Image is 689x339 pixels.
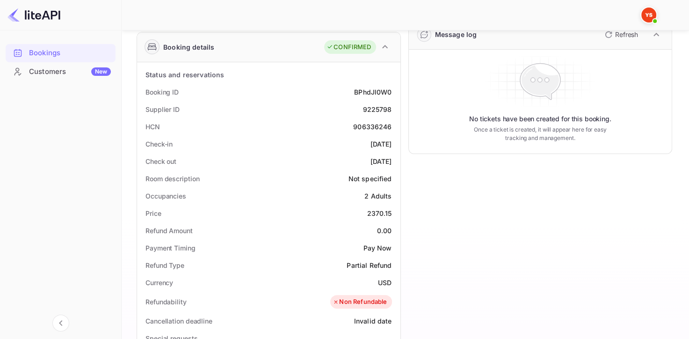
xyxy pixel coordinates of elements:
[145,122,160,132] div: HCN
[354,316,392,326] div: Invalid date
[145,243,196,253] div: Payment Timing
[145,87,179,97] div: Booking ID
[145,174,199,184] div: Room description
[354,87,392,97] div: BPhdJl0W0
[377,226,392,236] div: 0.00
[29,66,111,77] div: Customers
[348,174,392,184] div: Not specified
[599,27,642,42] button: Refresh
[353,122,392,132] div: 906336246
[370,139,392,149] div: [DATE]
[326,43,371,52] div: CONFIRMED
[6,63,116,80] a: CustomersNew
[145,208,161,218] div: Price
[363,243,392,253] div: Pay Now
[367,208,392,218] div: 2370.15
[641,7,656,22] img: Yandex Support
[370,156,392,166] div: [DATE]
[469,114,611,124] p: No tickets have been created for this booking.
[363,104,392,114] div: 9225798
[6,44,116,61] a: Bookings
[145,139,173,149] div: Check-in
[6,44,116,62] div: Bookings
[364,191,392,201] div: 2 Adults
[52,315,69,332] button: Collapse navigation
[163,42,214,52] div: Booking details
[145,297,187,307] div: Refundability
[145,191,186,201] div: Occupancies
[145,104,180,114] div: Supplier ID
[333,297,387,307] div: Non Refundable
[145,316,212,326] div: Cancellation deadline
[145,226,193,236] div: Refund Amount
[7,7,60,22] img: LiteAPI logo
[29,48,111,59] div: Bookings
[435,29,477,39] div: Message log
[145,70,224,80] div: Status and reservations
[470,125,610,142] p: Once a ticket is created, it will appear here for easy tracking and management.
[615,29,638,39] p: Refresh
[6,63,116,81] div: CustomersNew
[145,278,173,287] div: Currency
[378,278,392,287] div: USD
[145,156,176,166] div: Check out
[145,260,184,270] div: Refund Type
[91,67,111,76] div: New
[347,260,392,270] div: Partial Refund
